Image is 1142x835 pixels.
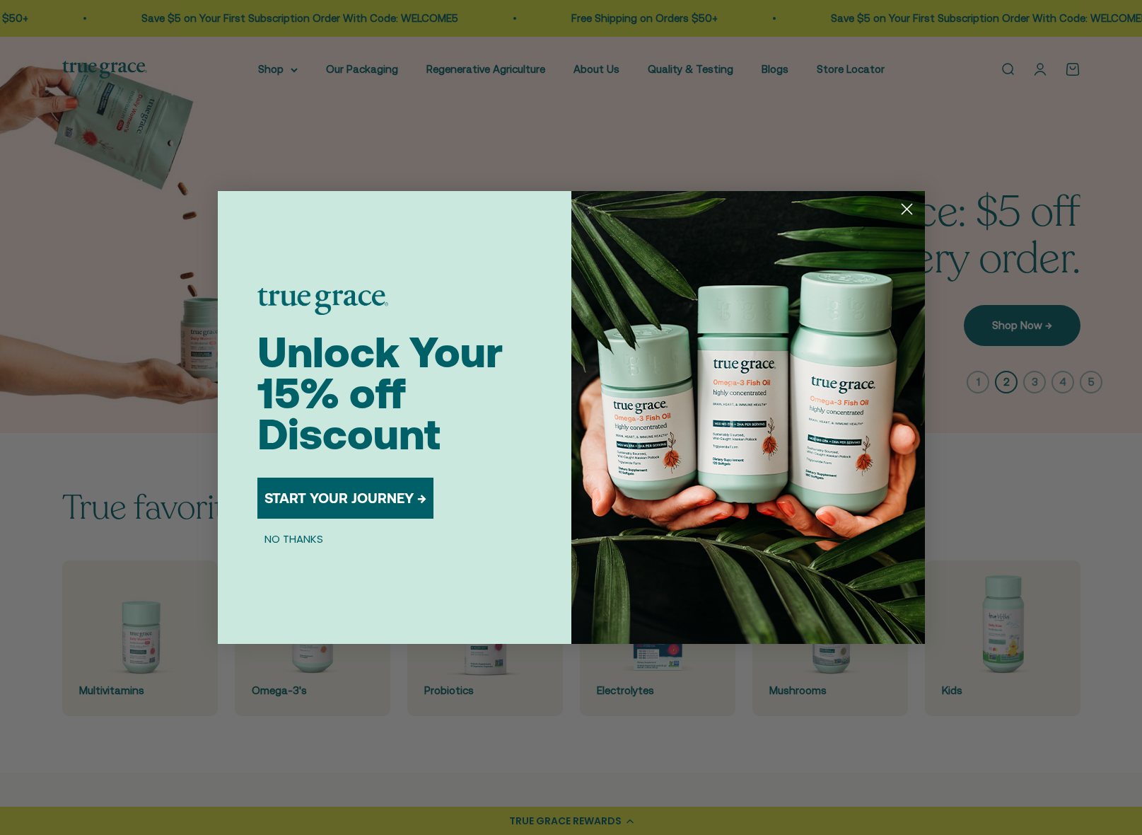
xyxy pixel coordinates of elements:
[571,191,925,644] img: 098727d5-50f8-4f9b-9554-844bb8da1403.jpeg
[895,197,919,221] button: Close dialog
[257,478,433,519] button: START YOUR JOURNEY →
[257,288,388,315] img: logo placeholder
[257,530,330,547] button: NO THANKS
[257,328,503,459] span: Unlock Your 15% off Discount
